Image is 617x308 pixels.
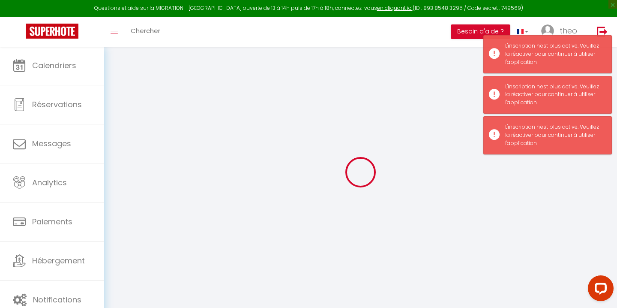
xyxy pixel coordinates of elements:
iframe: LiveChat chat widget [581,272,617,308]
span: Calendriers [32,60,76,71]
a: en cliquant ici [377,4,413,12]
span: Réservations [32,99,82,110]
div: L'inscription n'est plus active. Veuillez la réactiver pour continuer à utiliser l'application [505,83,603,107]
button: Besoin d'aide ? [451,24,510,39]
img: Super Booking [26,24,78,39]
span: Paiements [32,216,72,227]
img: logout [597,26,608,37]
div: L'inscription n'est plus active. Veuillez la réactiver pour continuer à utiliser l'application [505,123,603,148]
span: theo [560,25,577,36]
a: Chercher [124,17,167,47]
img: ... [541,24,554,37]
span: Notifications [33,294,81,305]
span: Hébergement [32,255,85,266]
a: ... theo [535,17,588,47]
span: Analytics [32,177,67,188]
span: Chercher [131,26,160,35]
span: Messages [32,138,71,149]
div: L'inscription n'est plus active. Veuillez la réactiver pour continuer à utiliser l'application [505,42,603,66]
